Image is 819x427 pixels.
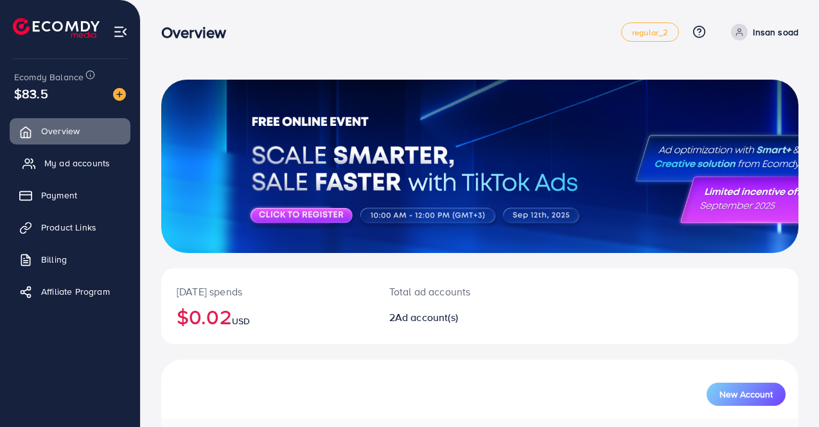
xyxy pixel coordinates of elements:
p: [DATE] spends [177,284,358,299]
a: Payment [10,182,130,208]
span: Payment [41,189,77,202]
img: logo [13,18,100,38]
a: Insan soad [726,24,798,40]
span: Overview [41,125,80,137]
h3: Overview [161,23,236,42]
span: Product Links [41,221,96,234]
p: Total ad accounts [389,284,518,299]
a: My ad accounts [10,150,130,176]
span: Ad account(s) [395,310,458,324]
span: USD [232,315,250,327]
span: My ad accounts [44,157,110,170]
a: Product Links [10,214,130,240]
span: Billing [41,253,67,266]
a: Affiliate Program [10,279,130,304]
a: regular_2 [621,22,679,42]
button: New Account [707,383,786,406]
span: Ecomdy Balance [14,71,84,83]
a: Overview [10,118,130,144]
img: image [113,88,126,101]
span: $83.5 [14,84,48,103]
a: Billing [10,247,130,272]
iframe: Chat [764,369,809,417]
p: Insan soad [753,24,798,40]
img: menu [113,24,128,39]
h2: 2 [389,311,518,324]
span: Affiliate Program [41,285,110,298]
span: New Account [719,390,773,399]
span: regular_2 [632,28,668,37]
h2: $0.02 [177,304,358,329]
